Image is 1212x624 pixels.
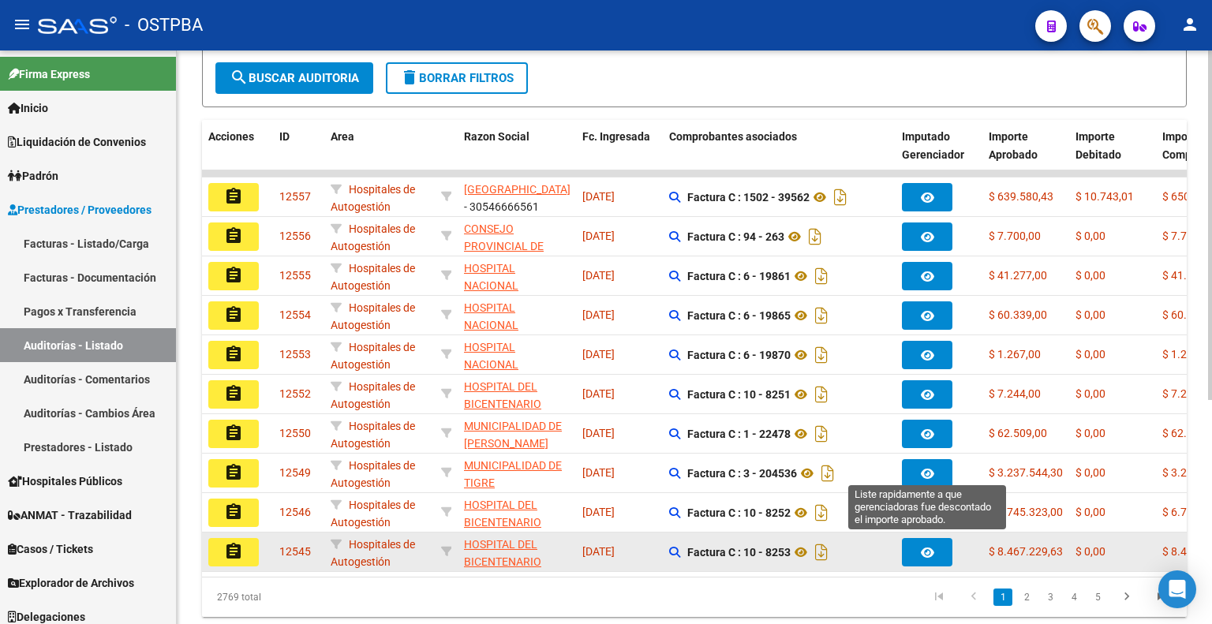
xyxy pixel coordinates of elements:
span: $ 8.467.229,63 [989,545,1063,558]
span: - OSTPBA [125,8,203,43]
div: - 30635976809 [464,260,570,293]
i: Descargar documento [817,461,838,486]
span: ANMAT - Trazabilidad [8,506,132,524]
span: [DATE] [582,308,615,321]
span: $ 62.509,00 [989,427,1047,439]
span: [DATE] [582,230,615,242]
datatable-header-cell: ID [273,120,324,189]
span: $ 3.237.544,30 [989,466,1063,479]
span: Hospitales de Autogestión [331,538,415,569]
span: $ 1.267,00 [989,348,1041,361]
strong: Factura C : 6 - 19861 [687,270,791,282]
span: $ 0,00 [1075,466,1105,479]
span: $ 0,00 [1075,387,1105,400]
mat-icon: assignment [224,463,243,482]
mat-icon: assignment [224,424,243,443]
span: Hospitales de Autogestión [331,380,415,411]
mat-icon: menu [13,15,32,34]
a: go to next page [1112,589,1142,606]
span: Hospitales de Autogestión [331,222,415,253]
span: Hospitales Públicos [8,473,122,490]
mat-icon: delete [400,68,419,87]
span: Hospitales de Autogestión [331,262,415,293]
div: - 30716862840 [464,378,570,411]
span: $ 41.277,00 [989,269,1047,282]
span: $ 7.244,00 [989,387,1041,400]
span: $ 0,00 [1075,230,1105,242]
span: [DATE] [582,387,615,400]
li: page 5 [1086,584,1109,611]
li: page 4 [1062,584,1086,611]
span: [DATE] [582,506,615,518]
span: 12553 [279,348,311,361]
datatable-header-cell: Imputado Gerenciador [896,120,982,189]
span: Area [331,130,354,143]
span: [DATE] [582,348,615,361]
span: $ 0,00 [1075,427,1105,439]
span: Acciones [208,130,254,143]
span: ID [279,130,290,143]
span: 12555 [279,269,311,282]
a: 5 [1088,589,1107,606]
a: go to previous page [959,589,989,606]
span: Razon Social [464,130,529,143]
mat-icon: assignment [224,345,243,364]
span: [DATE] [582,190,615,203]
li: page 1 [991,584,1015,611]
span: Buscar Auditoria [230,71,359,85]
div: - 30716862840 [464,536,570,569]
span: Importe Aprobado [989,130,1038,161]
strong: Factura C : 1502 - 39562 [687,191,810,204]
strong: Factura C : 1 - 22478 [687,428,791,440]
i: Descargar documento [830,185,851,210]
i: Descargar documento [811,421,832,447]
button: Borrar Filtros [386,62,528,94]
span: HOSPITAL DEL BICENTENARIO [PERSON_NAME] [464,380,548,429]
span: Borrar Filtros [400,71,514,85]
span: Prestadores / Proveedores [8,201,151,219]
span: 12549 [279,466,311,479]
span: CONSEJO PROVINCIAL DE SALUD PUBLICA PCIADE RIO NEGRO [464,222,562,289]
span: Hospitales de Autogestión [331,499,415,529]
mat-icon: search [230,68,249,87]
li: page 2 [1015,584,1038,611]
datatable-header-cell: Comprobantes asociados [663,120,896,189]
mat-icon: assignment [224,187,243,206]
strong: Factura C : 10 - 8251 [687,388,791,401]
mat-icon: assignment [224,542,243,561]
span: Hospitales de Autogestión [331,420,415,450]
span: Explorador de Archivos [8,574,134,592]
span: 12557 [279,190,311,203]
span: 12546 [279,506,311,518]
mat-icon: assignment [224,503,243,521]
div: 2769 total [202,577,396,617]
span: HOSPITAL DEL BICENTENARIO [PERSON_NAME] [464,499,548,547]
span: $ 0,00 [1075,308,1105,321]
a: 1 [993,589,1012,606]
span: [DATE] [582,269,615,282]
div: - 30635976809 [464,299,570,332]
i: Descargar documento [811,540,832,565]
div: Open Intercom Messenger [1158,570,1196,608]
mat-icon: assignment [224,226,243,245]
i: Descargar documento [811,263,832,289]
span: MUNICIPALIDAD DE TIGRE [464,459,562,490]
span: $ 10.743,01 [1075,190,1134,203]
button: Buscar Auditoria [215,62,373,94]
span: Importe Debitado [1075,130,1121,161]
span: $ 0,00 [1075,506,1105,518]
span: $ 0,00 [1075,348,1105,361]
span: $ 7.700,00 [989,230,1041,242]
a: 4 [1064,589,1083,606]
span: Casos / Tickets [8,540,93,558]
span: Liquidación de Convenios [8,133,146,151]
span: Imputado Gerenciador [902,130,964,161]
datatable-header-cell: Fc. Ingresada [576,120,663,189]
span: HOSPITAL NACIONAL PROFESOR [PERSON_NAME] [464,341,548,407]
li: page 3 [1038,584,1062,611]
span: [DATE] [582,466,615,479]
span: [GEOGRAPHIC_DATA] [464,183,570,196]
div: - 30999284899 [464,457,570,490]
span: [DATE] [582,545,615,558]
span: $ 639.580,43 [989,190,1053,203]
